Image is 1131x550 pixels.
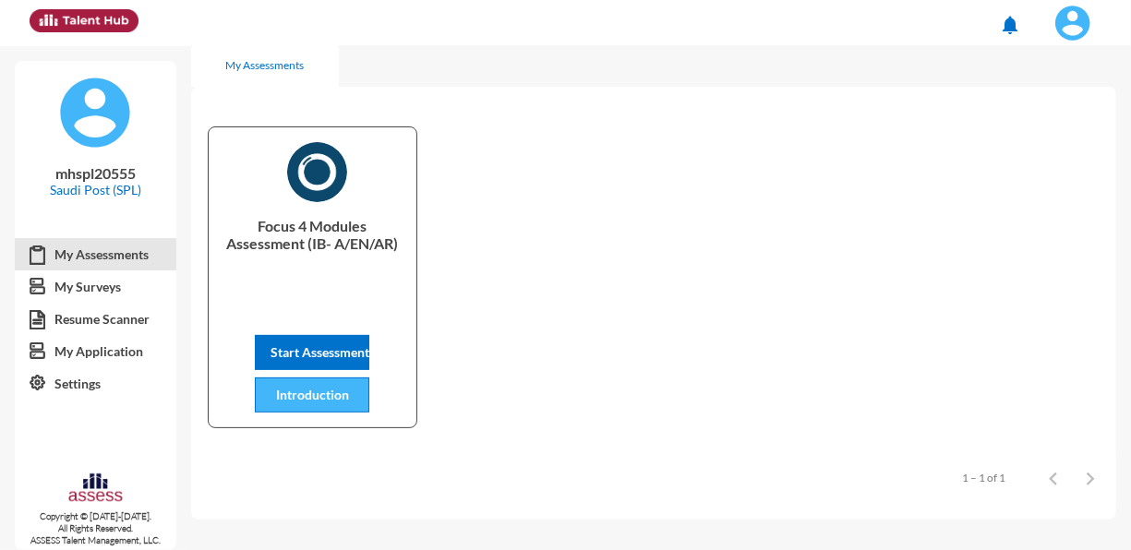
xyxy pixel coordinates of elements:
[15,367,176,401] a: Settings
[1072,460,1109,496] button: Next page
[271,344,369,360] span: Start Assessment
[255,344,368,360] a: Start Assessment
[67,472,124,507] img: assesscompany-logo.png
[15,270,176,304] a: My Surveys
[58,76,132,149] img: default%20profile%20image.svg
[223,217,402,291] p: Focus 4 Modules Assessment (IB- A/EN/AR)
[30,164,162,182] p: mhspl20555
[255,335,368,370] button: Start Assessment
[962,471,1005,484] div: 1 – 1 of 1
[225,58,304,72] div: My Assessments
[30,182,162,197] p: Saudi Post (SPL)
[255,377,368,412] button: Introduction
[15,303,176,336] a: Resume Scanner
[999,14,1021,36] mat-icon: notifications
[287,142,347,202] img: AR)_1730316400291
[15,335,176,368] a: My Application
[1035,460,1072,496] button: Previous page
[15,238,176,271] a: My Assessments
[276,387,349,402] span: Introduction
[15,510,176,546] p: Copyright © [DATE]-[DATE]. All Rights Reserved. ASSESS Talent Management, LLC.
